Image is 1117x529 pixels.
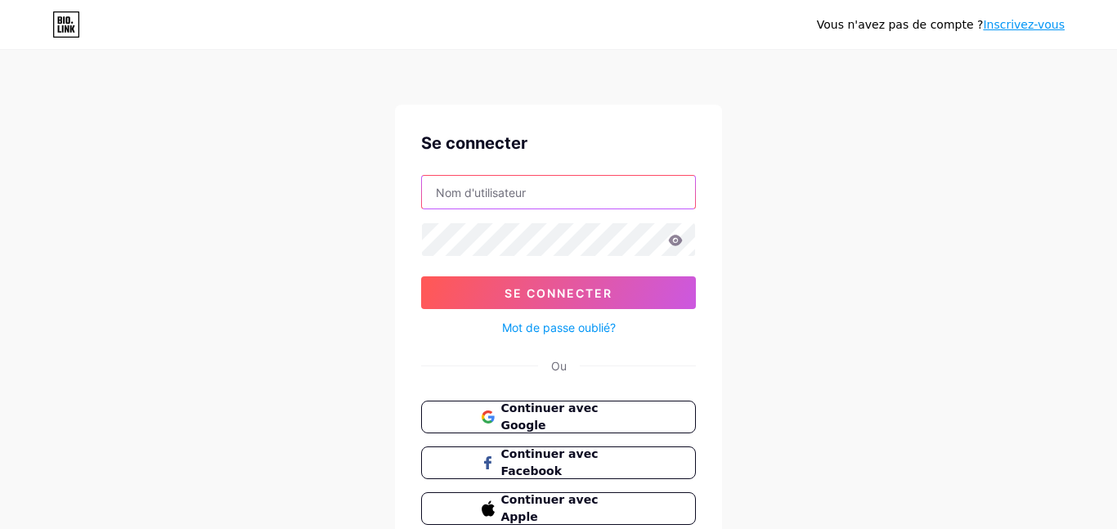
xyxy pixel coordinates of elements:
[422,176,695,208] input: Nom d'utilisateur
[421,276,696,309] button: Se connecter
[421,401,696,433] button: Continuer avec Google
[421,133,527,153] font: Se connecter
[501,493,599,523] font: Continuer avec Apple
[983,18,1065,31] a: Inscrivez-vous
[551,359,567,373] font: Ou
[502,321,616,334] font: Mot de passe oublié?
[501,401,599,432] font: Continuer avec Google
[502,319,616,336] a: Mot de passe oublié?
[421,492,696,525] button: Continuer avec Apple
[501,447,599,477] font: Continuer avec Facebook
[817,18,984,31] font: Vous n'avez pas de compte ?
[421,446,696,479] button: Continuer avec Facebook
[505,286,612,300] font: Se connecter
